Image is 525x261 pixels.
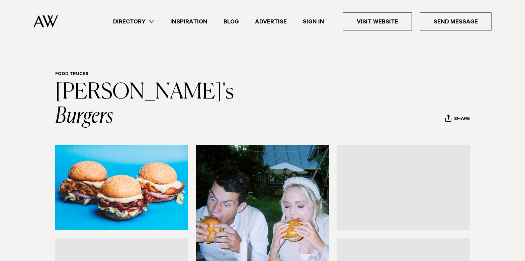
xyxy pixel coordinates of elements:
[55,72,89,77] a: Food Trucks
[343,12,412,30] a: Visit Website
[445,114,470,124] button: Share
[215,17,247,26] a: Blog
[55,82,237,127] a: [PERSON_NAME]'s Burgers
[420,12,492,30] a: Send Message
[105,17,162,26] a: Directory
[295,17,332,26] a: Sign In
[247,17,295,26] a: Advertise
[162,17,215,26] a: Inspiration
[33,15,58,27] img: Auckland Weddings Logo
[454,116,470,123] span: Share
